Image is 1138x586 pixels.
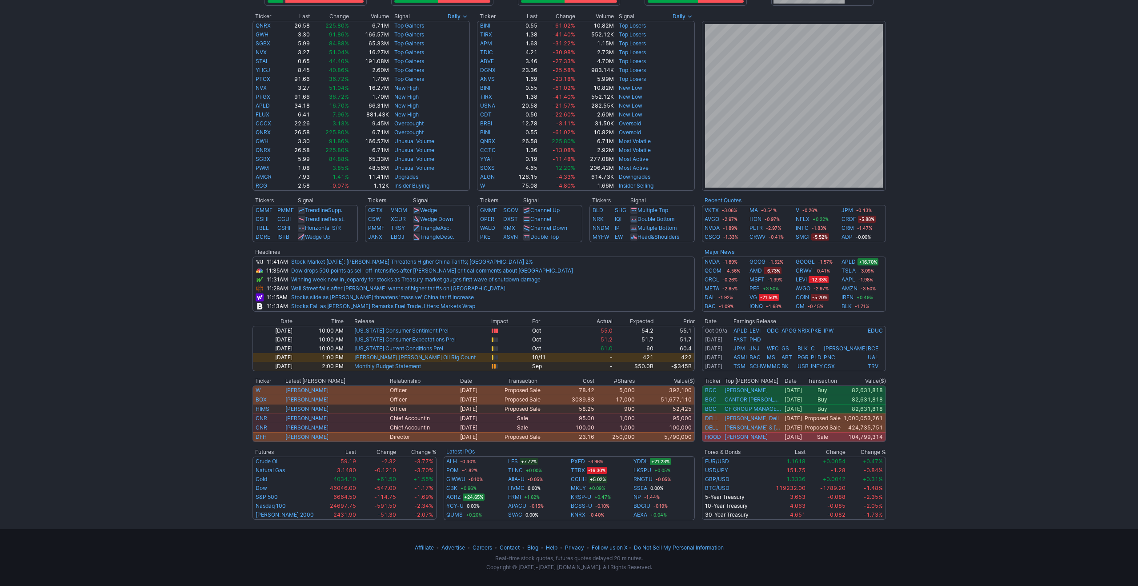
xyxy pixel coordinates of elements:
[446,493,461,502] a: AGRZ
[503,233,518,240] a: XSVN
[705,415,718,421] a: DELL
[394,93,419,100] a: New High
[619,76,646,82] a: Top Losers
[391,225,405,231] a: TRSY
[420,225,451,231] a: TriangleAsc.
[368,216,381,222] a: CSW
[796,206,799,215] a: V
[615,225,620,231] a: IP
[546,544,557,551] a: Help
[633,493,641,502] a: NP
[277,225,290,231] a: CSHI
[446,448,475,455] b: Latest IPOs
[285,424,329,431] a: [PERSON_NAME]
[508,510,522,519] a: SVAC
[781,327,797,334] a: APOG
[354,354,476,361] a: [PERSON_NAME] [PERSON_NAME] Oil Rig Count
[503,216,518,222] a: DXST
[633,457,648,466] a: YDDL
[480,102,495,109] a: USNA
[705,327,727,334] a: Oct 09/a
[285,415,329,421] a: [PERSON_NAME]
[256,93,270,100] a: PTGX
[285,433,329,440] a: [PERSON_NAME]
[841,224,854,233] a: CRM
[291,303,475,309] a: Stocks Fall as [PERSON_NAME] Remarks Fuel Trade Jitters: Markets Wrap
[615,233,623,240] a: EW
[480,31,492,38] a: TIRX
[705,345,722,352] a: [DATE]
[841,266,856,275] a: TSLA
[394,129,424,136] a: Overbought
[277,216,291,222] a: CGUI
[637,207,668,213] a: Multiple Top
[781,354,792,361] a: ABT
[500,544,520,551] a: Contact
[256,173,272,180] a: AMCR
[811,345,815,352] a: C
[480,120,492,127] a: BRBI
[508,475,525,484] a: AIIA-U
[446,466,459,475] a: POM
[633,475,653,484] a: RNGTU
[530,207,560,213] a: Channel Up
[440,233,454,240] span: Desc.
[749,363,766,369] a: SCHW
[633,484,647,493] a: SSEA
[256,207,272,213] a: GMMF
[480,225,495,231] a: WALD
[256,225,269,231] a: TBLL
[619,173,650,180] a: Downgrades
[749,275,765,284] a: MSFT
[725,387,768,394] a: [PERSON_NAME]
[256,31,268,38] a: GWH
[480,216,494,222] a: OPER
[440,225,451,231] span: Asc.
[256,494,278,500] a: S&P 500
[725,424,782,431] a: [PERSON_NAME] & [PERSON_NAME] Foundation
[256,415,267,421] a: CNR
[394,182,429,189] a: Insider Buying
[705,405,717,412] a: BGC
[473,544,492,551] a: Careers
[571,466,585,475] a: TTRX
[705,458,729,465] a: EUR/USD
[705,396,717,403] a: BGC
[619,111,642,118] a: New Low
[593,216,604,222] a: NRK
[368,225,385,231] a: PMMF
[480,182,485,189] a: W
[480,49,493,56] a: TDIC
[508,484,525,493] a: HVMC
[637,216,674,222] a: Double Bottom
[615,207,626,213] a: SHG
[256,76,270,82] a: PTGX
[256,182,267,189] a: RCG
[305,207,342,213] a: TrendlineSupp.
[503,207,518,213] a: SGOV
[619,84,642,91] a: New Low
[354,345,443,352] a: [US_STATE] Current Conditions Prel
[705,302,716,311] a: BAC
[256,387,260,393] a: W
[811,327,821,334] a: PKE
[670,12,695,21] button: Signals interval
[619,165,649,171] a: Most Active
[619,58,646,64] a: Top Losers
[394,49,424,56] a: Top Gainers
[256,58,267,64] a: STAI
[619,22,646,29] a: Top Losers
[256,216,268,222] a: CSHI
[593,225,609,231] a: NNDM
[615,216,621,222] a: IQI
[781,363,789,369] a: BK
[571,457,585,466] a: PXED
[354,363,421,369] a: Monthly Budget Statement
[619,67,646,73] a: Top Losers
[705,354,722,361] a: [DATE]
[508,466,523,475] a: TLNC
[824,363,835,369] a: CSX
[705,336,722,343] a: [DATE]
[394,31,424,38] a: Top Gainers
[527,544,538,551] a: Blog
